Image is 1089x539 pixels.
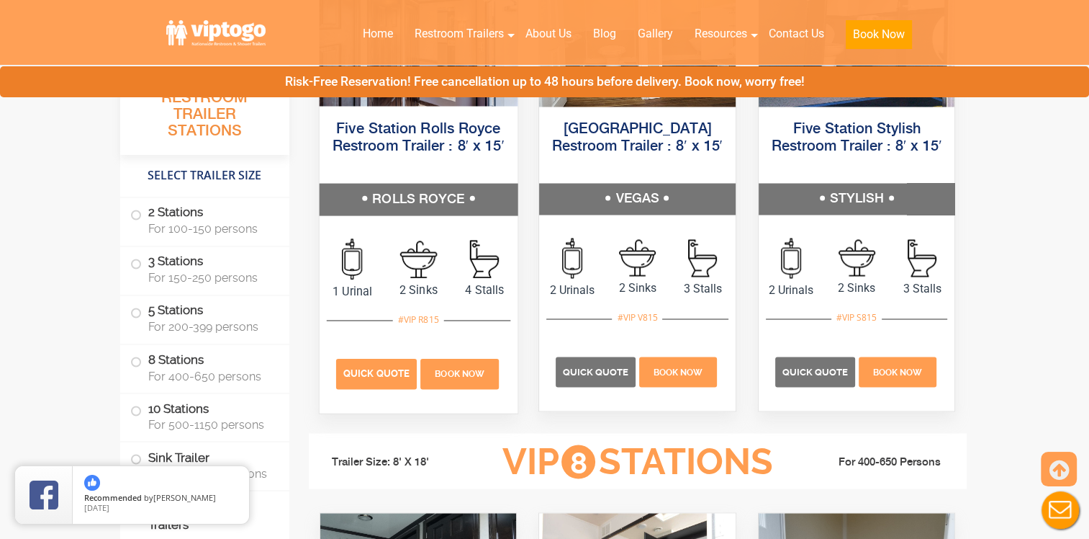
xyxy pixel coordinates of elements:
button: Live Chat [1031,481,1089,539]
img: an icon of urinal [562,238,582,278]
a: Blog [582,18,627,50]
h4: Select Trailer Size [120,162,289,190]
h3: All Portable Restroom Trailer Stations [120,68,289,155]
a: Gallery [627,18,684,50]
img: thumbs up icon [84,475,100,491]
img: an icon of sink [399,240,437,277]
a: Book Now [638,364,719,378]
span: Quick Quote [343,367,410,378]
a: Book Now [835,18,923,58]
a: Book Now [857,364,938,378]
img: an icon of stall [469,239,498,277]
span: [DATE] [84,502,109,513]
span: 2 Sinks [385,281,451,298]
span: Book Now [654,367,702,377]
h3: VIP Stations [479,442,795,481]
a: Quick Quote [335,365,418,379]
span: For 500-1150 persons [148,417,272,431]
span: 2 Sinks [824,280,890,297]
img: an icon of stall [908,239,936,277]
span: 8 [561,445,595,478]
li: Trailer Size: 8' X 18' [319,440,480,484]
img: an icon of stall [688,239,717,277]
img: an icon of urinal [781,238,801,278]
label: 3 Stations [130,246,279,291]
div: #VIP S815 [831,308,882,327]
label: 2 Stations [130,197,279,242]
span: 3 Stalls [890,280,955,298]
div: #VIP V815 [612,308,662,327]
span: 4 Stalls [451,281,518,298]
span: 2 Urinals [539,282,605,299]
span: Recommended [84,492,142,503]
a: Home [352,18,404,50]
span: 2 Urinals [759,282,824,299]
span: [PERSON_NAME] [153,492,216,503]
a: Restroom Trailers [404,18,515,50]
img: an icon of sink [619,239,656,276]
a: Resources [684,18,758,50]
h5: ROLLS ROYCE [319,183,517,215]
label: 8 Stations [130,344,279,389]
a: Book Now [418,365,500,379]
a: Quick Quote [556,364,638,378]
a: [GEOGRAPHIC_DATA] Restroom Trailer : 8′ x 15′ [552,122,723,154]
div: #VIP R815 [392,309,443,328]
a: Quick Quote [775,364,857,378]
img: an icon of urinal [342,238,362,279]
a: Contact Us [758,18,835,50]
img: Review Rating [30,481,58,509]
h5: VEGAS [539,183,736,215]
a: Five Station Stylish Restroom Trailer : 8′ x 15′ [772,122,942,154]
h5: STYLISH [759,183,955,215]
li: For 400-650 Persons [795,453,957,471]
label: 10 Stations [130,393,279,438]
label: Sink Trailer [130,442,279,486]
span: Quick Quote [782,366,848,377]
label: 5 Stations [130,295,279,340]
span: For 100-150 persons [148,222,272,236]
span: 1 Urinal [319,282,385,300]
img: an icon of sink [839,239,875,276]
a: Five Station Rolls Royce Restroom Trailer : 8′ x 15′ [332,121,504,153]
span: Book Now [435,368,484,378]
span: For 200-399 persons [148,320,272,334]
span: Book Now [873,367,922,377]
span: by [84,494,238,504]
button: Book Now [846,20,912,49]
span: 3 Stalls [670,280,736,298]
span: Quick Quote [563,366,628,377]
span: For 150-250 persons [148,271,272,285]
span: For 400-650 persons [148,369,272,383]
a: About Us [515,18,582,50]
span: 2 Sinks [605,280,670,297]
